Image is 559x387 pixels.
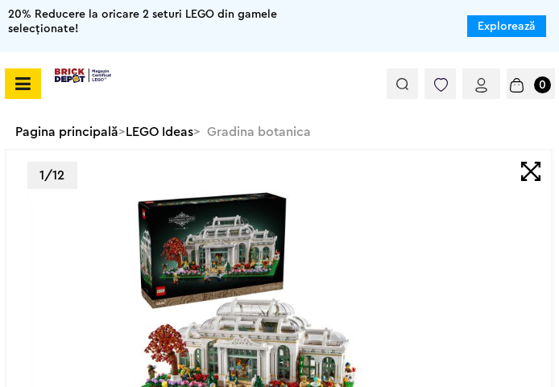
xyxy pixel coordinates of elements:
[534,76,551,93] small: 0
[126,126,193,138] a: LEGO Ideas
[478,21,536,32] a: Explorează
[6,115,553,149] div: > > Gradina botanica
[15,126,118,138] a: Pagina principală
[27,162,77,189] div: 1/12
